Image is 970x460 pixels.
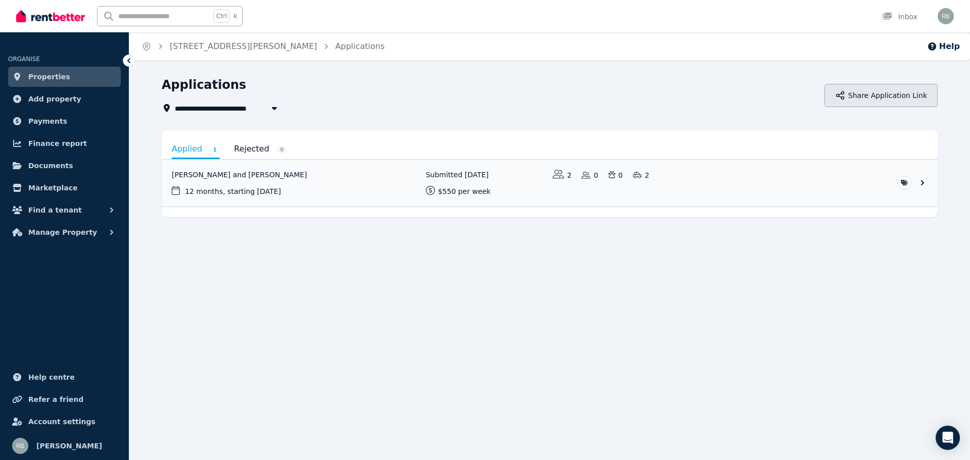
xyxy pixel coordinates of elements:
[8,367,121,387] a: Help centre
[36,440,102,452] span: [PERSON_NAME]
[8,200,121,220] button: Find a tenant
[8,156,121,176] a: Documents
[28,393,83,405] span: Refer a friend
[162,77,246,93] h1: Applications
[28,93,81,105] span: Add property
[8,111,121,131] a: Payments
[28,137,87,149] span: Finance report
[936,426,960,450] div: Open Intercom Messenger
[172,140,220,159] a: Applied
[938,8,954,24] img: Rick Baek
[825,84,938,107] button: Share Application Link
[882,12,917,22] div: Inbox
[129,32,397,61] nav: Breadcrumb
[8,56,40,63] span: ORGANISE
[16,9,85,24] img: RentBetter
[234,140,287,158] a: Rejected
[170,41,317,51] a: [STREET_ADDRESS][PERSON_NAME]
[8,89,121,109] a: Add property
[8,389,121,410] a: Refer a friend
[28,182,77,194] span: Marketplace
[28,226,97,238] span: Manage Property
[8,412,121,432] a: Account settings
[28,204,82,216] span: Find a tenant
[8,67,121,87] a: Properties
[8,133,121,154] a: Finance report
[277,146,287,154] span: 0
[8,178,121,198] a: Marketplace
[214,10,229,23] span: Ctrl
[233,12,237,20] span: k
[28,416,95,428] span: Account settings
[28,371,75,383] span: Help centre
[927,40,960,53] button: Help
[8,222,121,242] button: Manage Property
[12,438,28,454] img: Rick Baek
[210,146,220,154] span: 1
[28,160,73,172] span: Documents
[335,41,385,51] a: Applications
[28,115,67,127] span: Payments
[28,71,70,83] span: Properties
[162,160,938,207] a: View application: Jemma Antonio and Niko Warrington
